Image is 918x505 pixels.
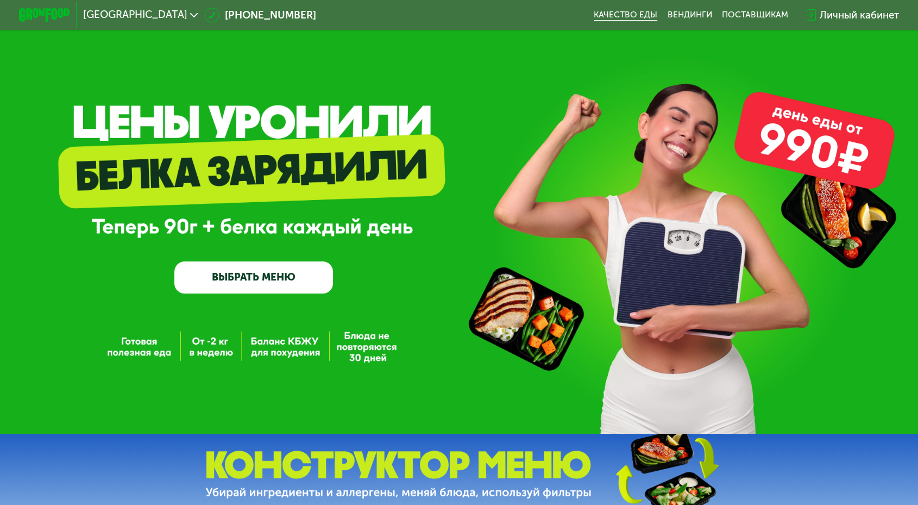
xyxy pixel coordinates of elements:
[174,261,333,294] a: ВЫБРАТЬ МЕНЮ
[722,10,788,20] div: поставщикам
[668,10,712,20] a: Вендинги
[820,8,899,23] div: Личный кабинет
[204,8,316,23] a: [PHONE_NUMBER]
[83,10,187,20] span: [GEOGRAPHIC_DATA]
[594,10,657,20] a: Качество еды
